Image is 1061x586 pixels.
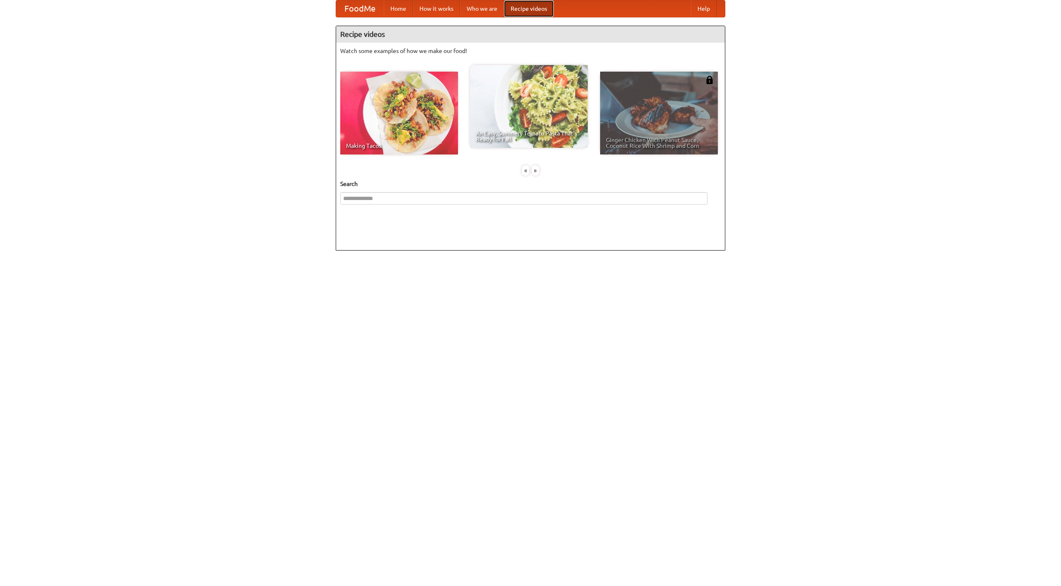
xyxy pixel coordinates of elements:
h5: Search [340,180,721,188]
div: « [522,165,529,176]
a: Help [691,0,717,17]
a: How it works [413,0,460,17]
h4: Recipe videos [336,26,725,43]
a: Who we are [460,0,504,17]
a: An Easy, Summery Tomato Pasta That's Ready for Fall [470,65,588,148]
div: » [532,165,539,176]
a: Making Tacos [340,72,458,154]
p: Watch some examples of how we make our food! [340,47,721,55]
span: Making Tacos [346,143,452,149]
a: Home [384,0,413,17]
a: Recipe videos [504,0,554,17]
img: 483408.png [705,76,714,84]
span: An Easy, Summery Tomato Pasta That's Ready for Fall [476,130,582,142]
a: FoodMe [336,0,384,17]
